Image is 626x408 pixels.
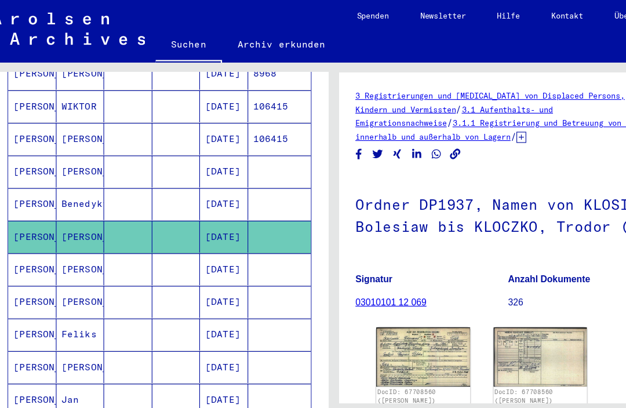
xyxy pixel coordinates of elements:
mat-cell: [PERSON_NAME] [8,370,50,399]
a: 3.1.1 Registrierung und Betreuung von DPs innerhalb und außerhalb von Lagern [316,105,569,126]
mat-cell: [PERSON_NAME] [50,196,93,225]
p: wurden entwickelt in Partnerschaft mit [460,381,563,402]
mat-cell: [PERSON_NAME] [8,225,50,254]
a: DocID: 67708560 ([PERSON_NAME]) [439,345,492,359]
b: Signatur [316,243,349,253]
button: Share on LinkedIn [365,130,377,144]
mat-cell: [DATE] [178,81,221,109]
img: 002.jpg [439,291,522,343]
img: Zustimmung ändern [576,358,603,385]
mat-cell: [DATE] [178,167,221,196]
mat-cell: [PERSON_NAME] [50,254,93,283]
mat-cell: Jan [50,341,93,370]
p: Copyright © Arolsen Archives, 2021 [280,382,435,392]
mat-cell: [DATE] [178,254,221,283]
mat-cell: [DATE] [178,52,221,80]
span: / [397,104,402,114]
mat-cell: 106415 [221,110,277,138]
button: Share on Facebook [313,130,325,144]
button: Share on Twitter [330,130,342,144]
mat-cell: [PERSON_NAME] [8,167,50,196]
mat-cell: [PERSON_NAME] [8,110,50,138]
mat-cell: Jan [50,370,93,399]
mat-cell: [PERSON_NAME] [50,225,93,254]
mat-cell: [DATE] [178,110,221,138]
a: 3 Registrierungen und [MEDICAL_DATA] von Displaced Persons, Kindern und Vermissten [316,81,555,101]
mat-cell: WIKTOR [50,81,93,109]
mat-cell: [DATE] [178,196,221,225]
mat-cell: 8968 [221,52,277,80]
mat-cell: Feliks [50,283,93,312]
a: 03010101 12 069 [316,264,379,273]
mat-cell: [PERSON_NAME] [50,139,93,167]
mat-cell: [PERSON_NAME] [50,52,93,80]
mat-cell: [PERSON_NAME] [8,312,50,341]
mat-cell: [PERSON_NAME] [50,110,93,138]
p: 326 [452,263,587,275]
a: Impressum [280,370,326,382]
mat-cell: [DATE] [178,283,221,312]
mat-cell: [PERSON_NAME] [8,81,50,109]
mat-cell: [PERSON_NAME] [8,283,50,312]
mat-cell: [PERSON_NAME] [8,254,50,283]
a: Archiv erkunden [198,25,304,53]
img: 001.jpg [334,291,418,343]
b: Anzahl Dokumente [452,243,525,253]
span: / [454,116,459,126]
mat-cell: [DATE] [178,370,221,399]
a: Datenschutzerklärung [331,370,435,382]
button: Share on Xing [347,130,359,144]
mat-cell: 106415 [221,81,277,109]
mat-cell: [PERSON_NAME] [8,341,50,370]
h1: Ordner DP1937, Namen von KLOSIN, Bolesiaw bis KLOCZKO, Trodor (1) [316,155,587,225]
mat-cell: [DATE] [178,225,221,254]
a: Suchen [139,25,198,56]
div: Zustimmung ändern [575,357,603,385]
mat-cell: [DATE] [178,341,221,370]
span: / [405,92,410,102]
button: Copy link [399,130,411,144]
mat-cell: [DATE] [178,312,221,341]
span: DE [607,10,620,19]
mat-cell: [DATE] [178,139,221,167]
mat-cell: Benedykt [50,167,93,196]
mat-cell: [PERSON_NAME] [8,139,50,167]
mat-cell: [PERSON_NAME] [8,52,50,80]
div: | [280,370,435,382]
mat-cell: [PERSON_NAME] [50,312,93,341]
mat-cell: [PERSON_NAME] [8,196,50,225]
button: Share on WhatsApp [382,130,394,144]
a: DocID: 67708560 ([PERSON_NAME]) [336,345,388,359]
p: Die Arolsen Archives Online-Collections [460,360,563,381]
